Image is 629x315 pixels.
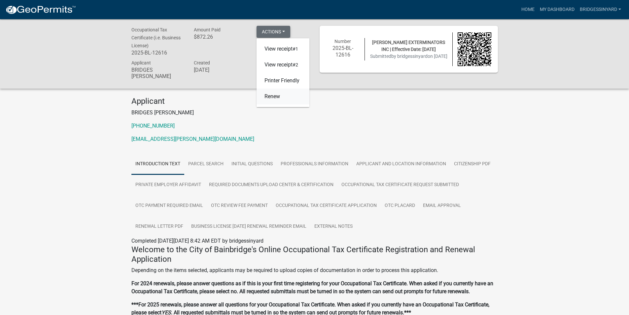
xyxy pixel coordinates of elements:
h6: 2025-BL-12616 [131,50,184,56]
span: Created [194,60,210,65]
img: QR code [458,32,491,66]
span: Amount Paid [194,27,221,32]
a: Email Approval [419,195,465,217]
span: Number [334,39,351,44]
a: View receipt#2 [257,57,309,73]
span: [PERSON_NAME] EXTERMINATORS INC | Effective Date: [DATE] [372,40,445,52]
a: Parcel search [184,154,227,175]
a: Renew [257,89,309,104]
a: Printer Friendly [257,73,309,89]
a: Renewal Letter PDF [131,216,187,237]
a: Applicant and Location Information [352,154,450,175]
strong: For 2024 renewals, please answer questions as if this is your first time registering for your Occ... [131,280,493,295]
a: My Dashboard [537,3,577,16]
span: Occupational Tax Certificate (i.e. Business License) [131,27,181,48]
span: #2 [293,62,298,67]
button: Actions [257,26,290,38]
a: bridgessinyard [577,3,624,16]
h6: [DATE] [194,67,247,73]
span: Submitted on [DATE] [370,54,447,59]
h4: Applicant [131,97,498,106]
a: Home [519,3,537,16]
a: Occupational Tax Certificate Request Submitted [337,175,463,196]
a: Private Employer Affidavit [131,175,205,196]
a: OTC Placard [381,195,419,217]
span: Completed [DATE][DATE] 8:42 AM EDT by bridgessinyard [131,238,263,244]
span: by bridgessinyard [391,54,428,59]
a: Required Documents Upload Center & Certification [205,175,337,196]
a: Citizenship PDF [450,154,495,175]
a: Business License [DATE] Renewal Reminder Email [187,216,310,237]
span: #1 [293,47,298,51]
span: Applicant [131,60,151,65]
p: BRIDGES [PERSON_NAME] [131,109,498,117]
a: Occupational Tax Certificate Application [272,195,381,217]
h4: Welcome to the City of Bainbridge's Online Occupational Tax Certificate Registration and Renewal ... [131,245,498,264]
a: [PHONE_NUMBER] [131,123,175,129]
a: OTC Review Fee Payment [207,195,272,217]
a: [EMAIL_ADDRESS][PERSON_NAME][DOMAIN_NAME] [131,136,254,142]
div: Actions [257,38,309,107]
a: Professionals Information [277,154,352,175]
a: Initial Questions [227,154,277,175]
a: OTC Payment Required Email [131,195,207,217]
h6: 2025-BL-12616 [326,45,360,58]
h6: $872.26 [194,34,247,40]
p: Depending on the items selected, applicants may be required to upload copies of documentation in ... [131,266,498,274]
a: Introduction Text [131,154,184,175]
a: View receipt#1 [257,41,309,57]
a: External Notes [310,216,357,237]
h6: BRIDGES [PERSON_NAME] [131,67,184,79]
